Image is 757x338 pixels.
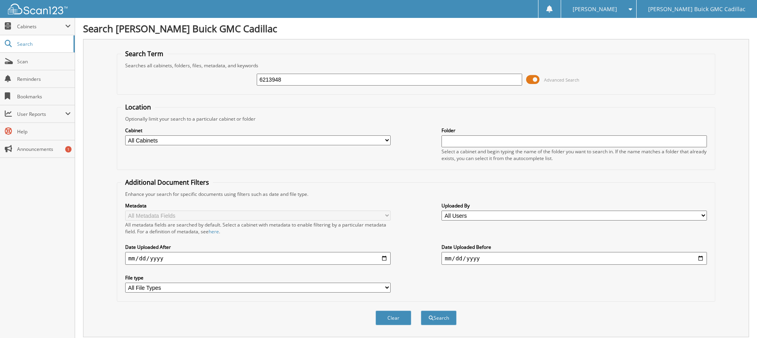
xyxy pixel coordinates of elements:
[376,311,411,325] button: Clear
[125,252,391,265] input: start
[125,127,391,134] label: Cabinet
[121,49,167,58] legend: Search Term
[441,202,707,209] label: Uploaded By
[121,115,711,122] div: Optionally limit your search to a particular cabinet or folder
[17,23,65,30] span: Cabinets
[441,244,707,250] label: Date Uploaded Before
[121,103,155,111] legend: Location
[421,311,457,325] button: Search
[125,202,391,209] label: Metadata
[83,22,749,35] h1: Search [PERSON_NAME] Buick GMC Cadillac
[121,178,213,187] legend: Additional Document Filters
[17,128,71,135] span: Help
[17,41,70,47] span: Search
[441,148,707,162] div: Select a cabinet and begin typing the name of the folder you want to search in. If the name match...
[17,58,71,65] span: Scan
[441,252,707,265] input: end
[65,146,72,152] div: 1
[544,77,579,83] span: Advanced Search
[125,221,391,235] div: All metadata fields are searched by default. Select a cabinet with metadata to enable filtering b...
[17,76,71,82] span: Reminders
[125,244,391,250] label: Date Uploaded After
[17,93,71,100] span: Bookmarks
[121,191,711,197] div: Enhance your search for specific documents using filters such as date and file type.
[717,300,757,338] iframe: Chat Widget
[441,127,707,134] label: Folder
[209,228,219,235] a: here
[125,274,391,281] label: File type
[17,111,65,117] span: User Reports
[573,7,617,12] span: [PERSON_NAME]
[8,4,68,14] img: scan123-logo-white.svg
[17,146,71,152] span: Announcements
[648,7,745,12] span: [PERSON_NAME] Buick GMC Cadillac
[121,62,711,69] div: Searches all cabinets, folders, files, metadata, and keywords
